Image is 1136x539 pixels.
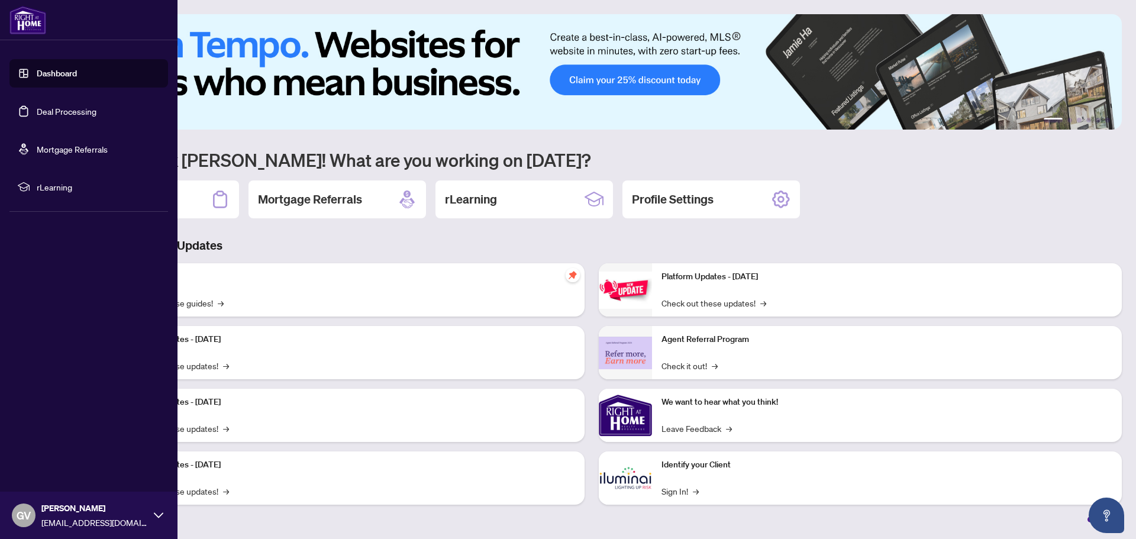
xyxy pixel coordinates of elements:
span: → [223,422,229,435]
span: → [712,359,718,372]
a: Deal Processing [37,106,96,117]
span: → [693,485,699,498]
button: 3 [1077,118,1082,122]
a: Leave Feedback→ [661,422,732,435]
p: Agent Referral Program [661,333,1112,346]
h2: Profile Settings [632,191,714,208]
span: → [726,422,732,435]
span: [PERSON_NAME] [41,502,148,515]
p: We want to hear what you think! [661,396,1112,409]
span: → [223,359,229,372]
img: Platform Updates - June 23, 2025 [599,272,652,309]
p: Platform Updates - [DATE] [124,459,575,472]
button: 1 [1044,118,1063,122]
p: Self-Help [124,270,575,283]
img: Identify your Client [599,451,652,505]
h1: Welcome back [PERSON_NAME]! What are you working on [DATE]? [62,149,1122,171]
span: → [223,485,229,498]
span: rLearning [37,180,160,193]
h2: rLearning [445,191,497,208]
p: Identify your Client [661,459,1112,472]
p: Platform Updates - [DATE] [124,333,575,346]
span: → [218,296,224,309]
a: Check out these updates!→ [661,296,766,309]
span: GV [17,507,31,524]
img: We want to hear what you think! [599,389,652,442]
button: 5 [1096,118,1100,122]
span: [EMAIL_ADDRESS][DOMAIN_NAME] [41,516,148,529]
a: Dashboard [37,68,77,79]
a: Check it out!→ [661,359,718,372]
h2: Mortgage Referrals [258,191,362,208]
p: Platform Updates - [DATE] [124,396,575,409]
button: Open asap [1089,498,1124,533]
p: Platform Updates - [DATE] [661,270,1112,283]
a: Mortgage Referrals [37,144,108,154]
button: 4 [1086,118,1091,122]
img: Agent Referral Program [599,337,652,369]
a: Sign In!→ [661,485,699,498]
button: 2 [1067,118,1072,122]
span: → [760,296,766,309]
img: Slide 0 [62,14,1122,130]
button: 6 [1105,118,1110,122]
img: logo [9,6,46,34]
span: pushpin [566,268,580,282]
h3: Brokerage & Industry Updates [62,237,1122,254]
